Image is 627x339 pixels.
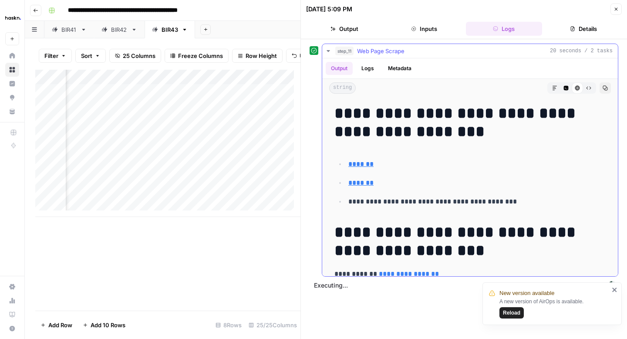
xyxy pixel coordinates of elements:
[44,21,94,38] a: BIR41
[5,77,19,91] a: Insights
[81,51,92,60] span: Sort
[499,307,524,319] button: Reload
[5,7,19,29] button: Workspace: Haskn
[165,49,229,63] button: Freeze Columns
[499,298,609,319] div: A new version of AirOps is available.
[5,10,21,26] img: Haskn Logo
[357,47,405,55] span: Web Page Scrape
[386,22,462,36] button: Inputs
[5,105,19,119] a: Your Data
[322,58,618,276] div: 20 seconds / 2 tasks
[94,21,145,38] a: BIR42
[550,47,613,55] span: 20 seconds / 2 tasks
[335,47,354,55] span: step_11
[35,318,78,332] button: Add Row
[5,63,19,77] a: Browse
[78,318,131,332] button: Add 10 Rows
[61,25,77,34] div: BIR41
[162,25,178,34] div: BIR43
[503,309,520,317] span: Reload
[466,22,542,36] button: Logs
[311,278,618,292] span: Executing...
[91,321,125,329] span: Add 10 Rows
[145,21,195,38] a: BIR43
[44,51,58,60] span: Filter
[178,51,223,60] span: Freeze Columns
[306,22,382,36] button: Output
[5,322,19,336] button: Help + Support
[111,25,128,34] div: BIR42
[5,49,19,63] a: Home
[212,318,245,332] div: 8 Rows
[109,49,161,63] button: 25 Columns
[5,91,19,105] a: Opportunities
[123,51,155,60] span: 25 Columns
[48,321,72,329] span: Add Row
[322,44,618,58] button: 20 seconds / 2 tasks
[75,49,106,63] button: Sort
[5,294,19,308] a: Usage
[232,49,283,63] button: Row Height
[5,280,19,294] a: Settings
[5,308,19,322] a: Learning Hub
[245,318,300,332] div: 25/25 Columns
[286,49,320,63] button: Undo
[326,62,353,75] button: Output
[306,5,352,14] div: [DATE] 5:09 PM
[329,82,356,94] span: string
[546,22,622,36] button: Details
[356,62,379,75] button: Logs
[612,286,618,293] button: close
[499,289,554,298] span: New version available
[246,51,277,60] span: Row Height
[383,62,417,75] button: Metadata
[39,49,72,63] button: Filter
